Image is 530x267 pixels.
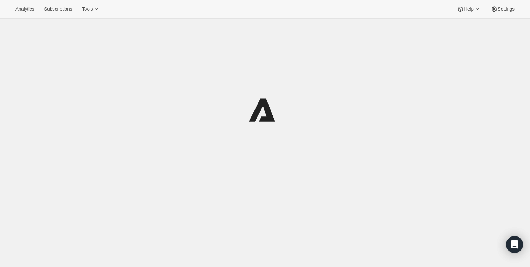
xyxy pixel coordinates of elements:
[498,6,515,12] span: Settings
[44,6,72,12] span: Subscriptions
[453,4,485,14] button: Help
[486,4,519,14] button: Settings
[11,4,38,14] button: Analytics
[15,6,34,12] span: Analytics
[464,6,473,12] span: Help
[82,6,93,12] span: Tools
[40,4,76,14] button: Subscriptions
[78,4,104,14] button: Tools
[506,236,523,253] div: Open Intercom Messenger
